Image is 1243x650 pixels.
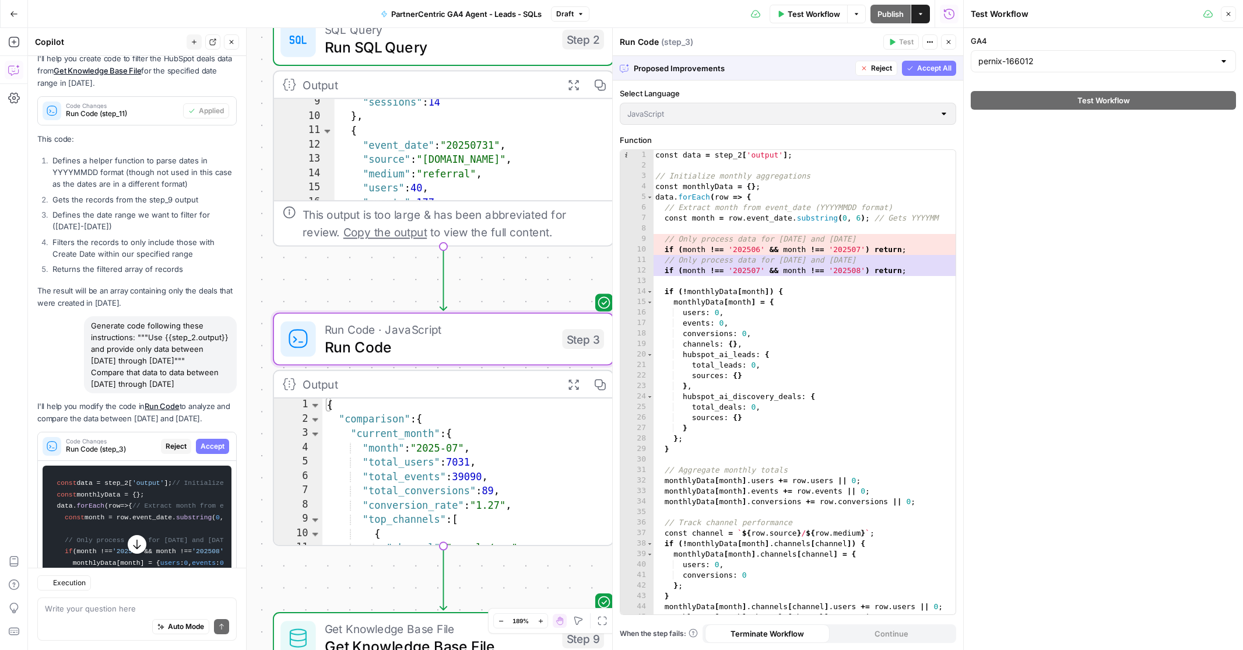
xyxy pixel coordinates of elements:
span: 0 [220,560,224,567]
span: Reject [871,63,892,74]
div: 7 [620,213,654,223]
li: Defines a helper function to parse dates in YYYYMMDD format (though not used in this case as the ... [50,155,237,190]
button: Test [883,34,919,50]
span: Code Changes [66,103,178,109]
span: Terminate Workflow [731,628,804,639]
span: Toggle code folding, rows 20 through 23 [647,350,653,360]
span: PartnerCentric GA4 Agent - Leads - SQLs [391,8,542,20]
span: 'output' [132,480,164,487]
span: const [57,491,76,498]
p: I'll help you modify the code in to analyze and compare the data between [DATE] and [DATE]. [37,400,237,425]
button: Accept [196,439,229,454]
span: Code Changes [66,438,156,444]
div: 14 [620,286,654,297]
div: Step 9 [562,628,604,648]
div: 26 [620,413,654,423]
div: 17 [620,318,654,329]
div: 16 [274,196,335,211]
div: Run Code [620,36,880,48]
span: Toggle code folding, rows 14 through 29 [647,286,653,297]
button: Reject [161,439,191,454]
span: Info, read annotations row 1 [620,150,631,160]
div: Generate code following these instructions: """Use {{step_2.output}} and provide only data betwee... [84,316,237,393]
span: Toggle code folding, rows 5 through 46 [647,192,653,202]
div: 15 [620,297,654,307]
div: 11 [274,124,335,139]
div: 3 [274,427,322,442]
div: 20 [620,350,654,360]
span: Toggle code folding, rows 15 through 28 [647,297,653,307]
button: Applied [183,103,229,118]
div: 4 [620,181,654,192]
div: 40 [620,560,654,570]
div: 38 [620,539,654,549]
div: Copilot [35,36,183,48]
span: Run SQL Query [325,36,554,58]
span: Auto Mode [168,621,204,632]
div: 32 [620,476,654,486]
span: '202508' [192,548,224,555]
span: Toggle code folding, rows 11 through 19 [321,124,333,139]
div: 2 [274,413,322,427]
button: PartnerCentric GA4 Agent - Leads - SQLs [374,5,549,23]
div: SQL QueryRun SQL QueryStep 2Output "sessions":14 }, { "event_date":"20250731", "source":"[DOMAIN_... [273,13,614,246]
div: 9 [620,234,654,244]
div: 7 [274,484,322,499]
div: 3 [620,171,654,181]
span: // Initialize monthly aggregations [172,480,307,487]
div: 1 [620,150,654,160]
p: The result will be an array containing only the deals that were created in [DATE]. [37,285,237,309]
div: 11 [620,255,654,265]
div: 10 [620,244,654,255]
div: 21 [620,360,654,371]
div: 8 [274,499,322,513]
span: if [65,548,73,555]
span: 0 [184,560,188,567]
span: '202507' [113,548,145,555]
span: Execution [53,578,86,588]
div: Output [303,76,553,93]
span: Draft [556,9,574,19]
span: substring [176,514,212,521]
div: 44 [620,602,654,612]
span: When the step fails: [620,628,698,639]
span: Test Workflow [1077,95,1130,106]
span: const [65,514,85,521]
span: Toggle code folding, rows 9 through 35 [309,513,321,527]
div: 39 [620,549,654,560]
span: forEach [76,502,104,509]
span: Copy the output [343,226,427,239]
div: 37 [620,528,654,539]
div: Output [303,375,553,393]
div: 42 [620,581,654,591]
div: 12 [274,139,335,153]
span: Run Code (step_11) [66,109,178,119]
div: 34 [620,497,654,507]
div: 15 [274,181,335,196]
span: 189% [512,616,529,625]
span: Toggle code folding, rows 10 through 14 [309,527,321,542]
span: Test [899,37,914,47]
div: 5 [274,456,322,470]
button: Test Workflow [971,91,1236,110]
label: Function [620,134,956,146]
div: 2 [620,160,654,171]
p: This code: [37,133,237,145]
span: Run Code (step_3) [66,444,156,455]
div: Step 3 [562,329,604,349]
label: Select Language [620,88,956,99]
span: Publish [877,8,904,20]
li: Defines the date range we want to filter for ([DATE]-[DATE]) [50,209,237,232]
span: users [160,560,180,567]
div: 19 [620,339,654,350]
li: Gets the records from the step_9 output [50,194,237,205]
span: Toggle code folding, rows 24 through 27 [647,392,653,402]
span: => [108,502,128,509]
span: event_date [132,514,172,521]
div: 23 [620,381,654,392]
span: Run Code [325,336,554,358]
div: 10 [274,527,322,542]
div: 1 [274,399,322,413]
button: Publish [870,5,911,23]
span: Toggle code folding, rows 39 through 42 [647,549,653,560]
